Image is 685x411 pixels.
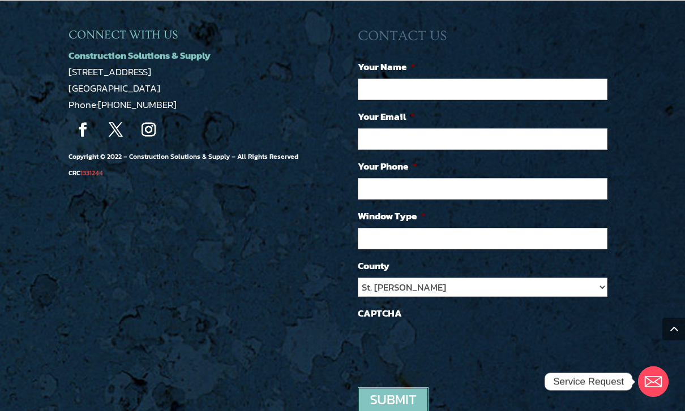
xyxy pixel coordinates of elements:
label: Window Type [358,210,426,222]
a: Follow on Instagram [134,116,162,144]
a: Email [638,366,669,397]
label: CAPTCHA [358,307,402,319]
span: CRC [68,168,103,178]
label: County [358,259,389,272]
iframe: reCAPTCHA [358,325,530,369]
span: [STREET_ADDRESS] [68,64,151,79]
h3: CONTACT US [358,28,616,50]
a: Follow on Facebook [68,116,97,144]
span: CONNECT WITH US [68,28,178,41]
label: Your Email [358,110,415,123]
label: Your Phone [358,160,417,172]
span: [GEOGRAPHIC_DATA] [68,81,160,96]
label: Your Name [358,60,416,73]
span: Phone: [68,97,177,112]
a: Construction Solutions & Supply [68,48,211,63]
a: [PHONE_NUMBER] [98,97,177,112]
a: 1331244 [80,168,103,178]
a: Follow on X [101,116,130,144]
span: Copyright © 2022 – Construction Solutions & Supply – All Rights Reserved [68,152,298,178]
